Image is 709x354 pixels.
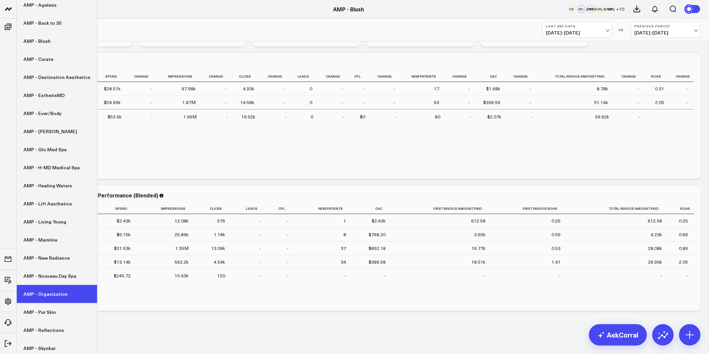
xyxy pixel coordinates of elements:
div: 15.63k [175,272,189,279]
b: Previous Period [635,24,697,28]
span: [DATE] - [DATE] [635,30,697,35]
div: - [151,113,153,120]
th: Spend [97,203,137,214]
button: +10 [616,5,625,13]
div: $24.99k [104,99,121,106]
a: AMP - Curate [17,50,97,68]
th: Cpl [349,71,370,82]
a: AskCorral [589,324,647,346]
a: AMP - Lift Aesthetics [17,195,97,213]
div: $0 [360,113,365,120]
div: - [284,99,285,106]
div: - [470,113,471,120]
th: Change [615,71,645,82]
div: - [363,85,364,92]
div: $28.51k [104,85,121,92]
div: - [259,231,261,238]
div: 562.2k [175,259,189,265]
a: AMP - Back to 30 [17,14,97,32]
div: CS [568,5,576,13]
div: 14.58k [241,99,255,106]
div: $245.72 [114,272,131,279]
div: KR [587,5,595,13]
div: - [343,113,344,120]
div: - [342,99,343,106]
div: 1.87M [182,99,196,106]
div: - [530,85,531,92]
div: 4.23k [651,231,662,238]
div: - [384,272,386,279]
div: - [395,113,396,120]
div: [PERSON_NAME] [597,5,605,13]
th: Clicks [233,71,260,82]
th: Spend [97,71,127,82]
th: Change [506,71,537,82]
a: AMP - Mainline [17,231,97,249]
div: $386.58 [369,259,386,265]
div: $6.15k [117,231,131,238]
div: 1.96M [183,113,197,120]
th: Cac [476,71,507,82]
a: AMP - Destination Aesthetics [17,68,97,86]
div: - [394,99,395,106]
b: Last 365 Days [546,24,608,28]
div: 8 [344,231,346,238]
div: 0.69 [679,231,688,238]
div: - [687,99,688,106]
div: 612.58 [471,217,486,224]
a: AMP - Healing Waters [17,177,97,195]
div: - [259,245,261,252]
div: 4.93k [243,85,255,92]
th: Leads [292,71,319,82]
div: 0.25 [679,217,688,224]
div: 28.08k [648,245,662,252]
div: - [638,99,639,106]
div: 12.08k [175,217,189,224]
div: VS [616,28,628,32]
div: 0.25 [552,217,561,224]
a: AMP - EsthetixMD [17,86,97,104]
div: - [394,85,395,92]
div: $396.59 [483,99,500,106]
div: CP [606,5,615,13]
div: - [259,217,261,224]
div: $2.43k [117,217,131,224]
div: - [638,85,639,92]
th: Roas [668,203,694,214]
div: 17 [434,85,439,92]
div: 25.86k [175,231,189,238]
div: 576 [217,217,225,224]
div: - [531,113,532,120]
a: AMP - Organization [17,285,97,303]
div: - [363,99,364,106]
div: - [225,85,227,92]
div: 1.41 [552,259,561,265]
div: $2.07k [487,113,501,120]
div: $13.14k [114,259,131,265]
th: Change [202,71,233,82]
th: New Patients [401,71,445,82]
div: - [287,245,288,252]
div: 18.51k [472,259,486,265]
a: AMP - Ever/Body [17,104,97,122]
span: + 10 [616,7,625,11]
div: $2.43k [372,217,386,224]
a: AMP - Blush [333,5,364,13]
div: $1.68k [486,85,500,92]
a: AMP - Glo Med Spa [17,141,97,159]
div: $768.20 [369,231,386,238]
a: AMP - [PERSON_NAME] [17,122,97,141]
div: 1.18k [214,231,225,238]
th: Cpl [267,203,295,214]
th: Change [445,71,476,82]
div: 26.99k [648,259,662,265]
a: AMP - Living Young [17,213,97,231]
div: 16.77k [472,245,486,252]
div: $852.18 [369,245,386,252]
div: KD [577,5,585,13]
div: - [150,85,152,92]
div: 34 [341,259,346,265]
div: $53.5k [108,113,122,120]
div: 4.54k [214,259,225,265]
div: - [287,272,288,279]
